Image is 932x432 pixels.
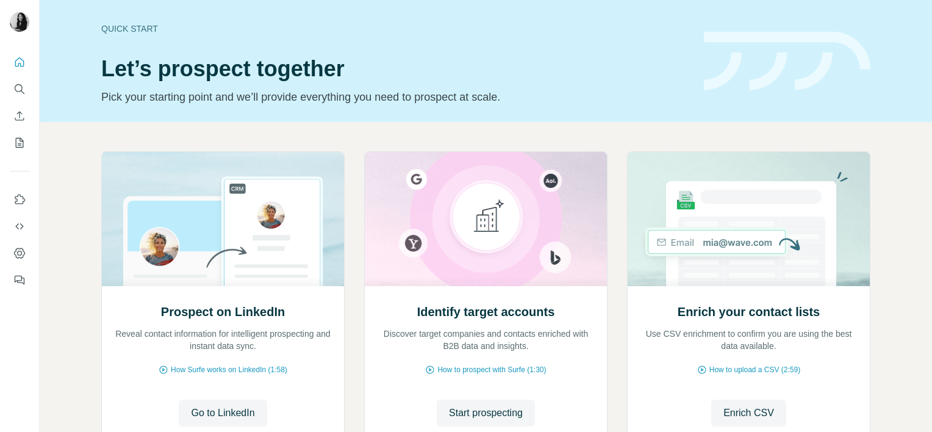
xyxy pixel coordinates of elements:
button: Dashboard [10,242,29,264]
button: My lists [10,132,29,154]
button: Use Surfe API [10,215,29,237]
button: Go to LinkedIn [179,400,267,427]
img: Avatar [10,12,29,32]
button: Quick start [10,51,29,73]
img: banner [704,32,870,91]
button: Enrich CSV [711,400,786,427]
button: Use Surfe on LinkedIn [10,189,29,211]
button: Feedback [10,269,29,291]
span: How to prospect with Surfe (1:30) [437,364,546,375]
button: Search [10,78,29,100]
span: Start prospecting [449,406,523,420]
button: Start prospecting [437,400,535,427]
button: Enrich CSV [10,105,29,127]
span: How to upload a CSV (2:59) [709,364,800,375]
p: Discover target companies and contacts enriched with B2B data and insights. [377,328,595,352]
h1: Let’s prospect together [101,57,689,81]
span: How Surfe works on LinkedIn (1:58) [171,364,287,375]
p: Reveal contact information for intelligent prospecting and instant data sync. [114,328,332,352]
p: Pick your starting point and we’ll provide everything you need to prospect at scale. [101,88,689,106]
img: Enrich your contact lists [627,152,870,286]
div: Quick start [101,23,689,35]
span: Enrich CSV [723,406,774,420]
img: Prospect on LinkedIn [101,152,345,286]
img: Identify target accounts [364,152,608,286]
p: Use CSV enrichment to confirm you are using the best data available. [640,328,858,352]
h2: Prospect on LinkedIn [161,303,285,320]
span: Go to LinkedIn [191,406,254,420]
h2: Identify target accounts [417,303,555,320]
h2: Enrich your contact lists [678,303,820,320]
